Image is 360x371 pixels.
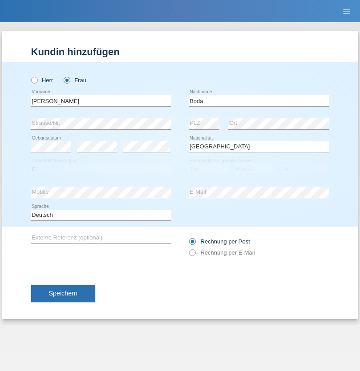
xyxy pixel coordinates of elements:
[49,290,77,297] span: Speichern
[31,77,53,84] label: Herr
[31,77,37,83] input: Herr
[189,249,195,260] input: Rechnung per E-Mail
[189,249,255,256] label: Rechnung per E-Mail
[64,77,86,84] label: Frau
[338,8,356,14] a: menu
[189,238,250,245] label: Rechnung per Post
[64,77,69,83] input: Frau
[31,285,95,302] button: Speichern
[31,46,329,57] h1: Kundin hinzufügen
[342,7,351,16] i: menu
[189,238,195,249] input: Rechnung per Post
